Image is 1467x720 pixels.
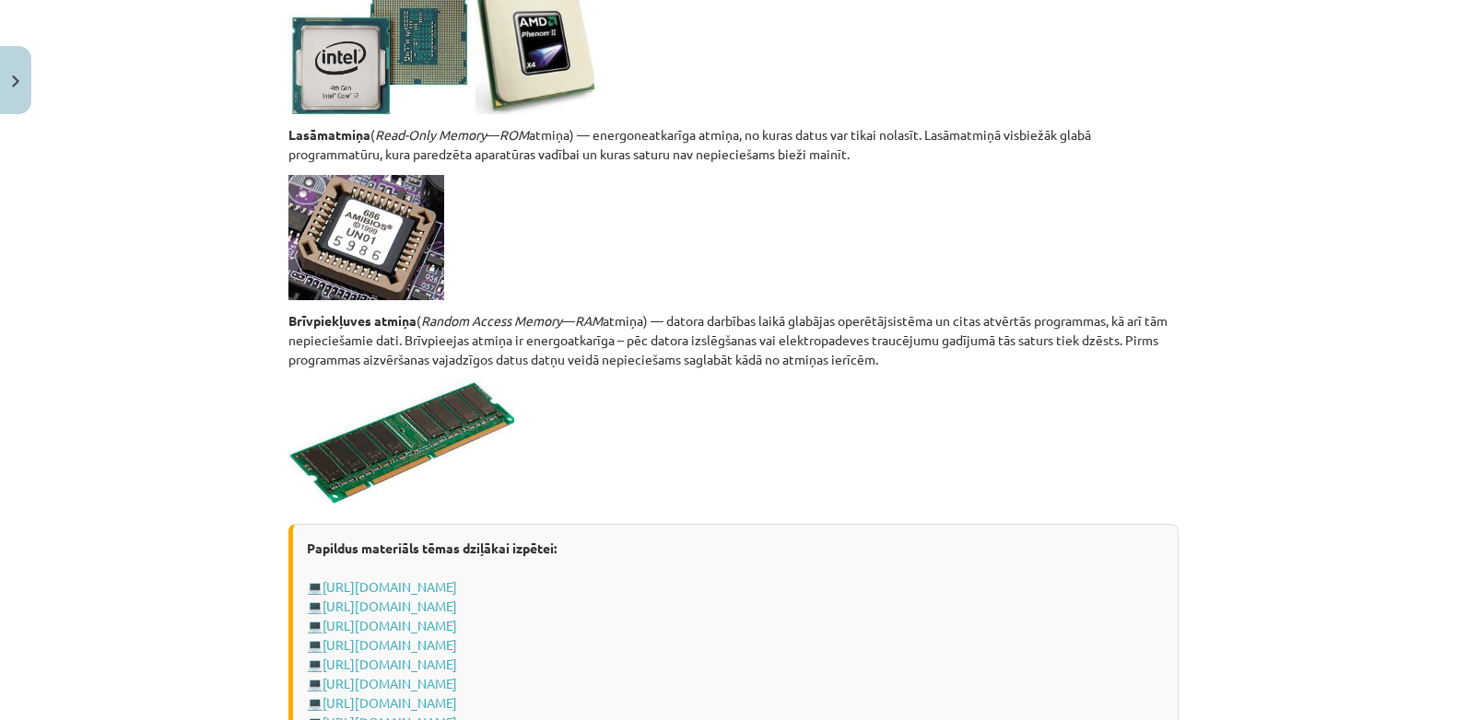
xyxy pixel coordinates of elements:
a: [URL][DOMAIN_NAME] [323,598,457,614]
a: [URL][DOMAIN_NAME] [323,636,457,653]
a: [URL][DOMAIN_NAME] [323,656,457,672]
em: RAM [575,312,603,329]
strong: Papildus materiāls tēmas dziļākai izpētei: [307,540,557,556]
img: icon-close-lesson-0947bae3869378f0d4975bcd49f059093ad1ed9edebbc8119c70593378902aed.svg [12,75,19,87]
p: ( — atmiņa) — datora darbības laikā glabājas operētājsistēma un citas atvērtās programmas, kā arī... [288,311,1179,369]
a: [URL][DOMAIN_NAME] [323,617,457,633]
em: Random Access Memory [421,312,562,329]
p: ( — atmiņa) — energoneatkarīga atmiņa, no kuras datus var tikai nolasīt. Lasāmatmiņā visbiežāk gl... [288,125,1179,164]
a: [URL][DOMAIN_NAME] [323,675,457,691]
strong: Lasāmatmiņa [288,126,370,143]
strong: Brīvpiekļuves atmiņa [288,312,417,329]
a: [URL][DOMAIN_NAME] [323,694,457,711]
a: [URL][DOMAIN_NAME] [323,578,457,595]
em: ROM [499,126,529,143]
em: Read-Only Memory [375,126,487,143]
